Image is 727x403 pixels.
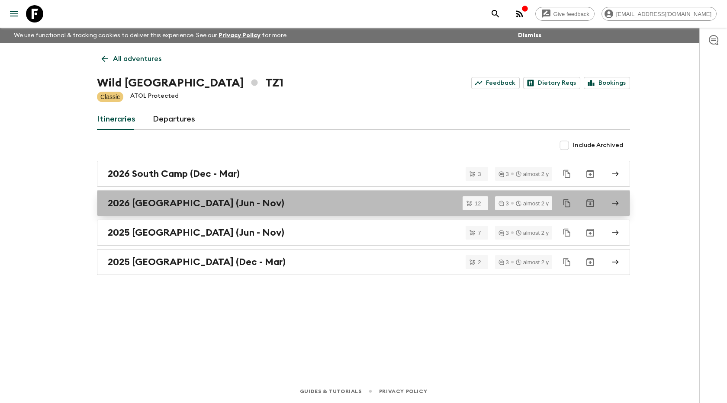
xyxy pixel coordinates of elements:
span: Give feedback [549,11,594,17]
h2: 2026 [GEOGRAPHIC_DATA] (Jun - Nov) [108,198,284,209]
a: Dietary Reqs [523,77,580,89]
span: Include Archived [573,141,623,150]
a: 2025 [GEOGRAPHIC_DATA] (Dec - Mar) [97,249,630,275]
a: Privacy Policy [379,387,427,396]
p: All adventures [113,54,161,64]
div: 3 [499,201,509,206]
button: Archive [582,195,599,212]
a: 2025 [GEOGRAPHIC_DATA] (Jun - Nov) [97,220,630,246]
button: Archive [582,253,599,271]
button: Dismiss [516,29,544,42]
a: Itineraries [97,109,135,130]
div: 3 [499,230,509,236]
span: 12 [470,201,486,206]
a: Guides & Tutorials [300,387,362,396]
div: 3 [499,171,509,177]
h2: 2026 South Camp (Dec - Mar) [108,168,240,179]
button: Duplicate [559,166,575,182]
a: 2026 [GEOGRAPHIC_DATA] (Jun - Nov) [97,190,630,216]
h2: 2025 [GEOGRAPHIC_DATA] (Jun - Nov) [108,227,284,238]
span: 3 [473,171,486,177]
a: 2026 South Camp (Dec - Mar) [97,161,630,187]
button: Duplicate [559,254,575,270]
div: [EMAIL_ADDRESS][DOMAIN_NAME] [602,7,717,21]
div: almost 2 y [516,230,549,236]
a: All adventures [97,50,166,67]
div: 3 [499,259,509,265]
span: [EMAIL_ADDRESS][DOMAIN_NAME] [611,11,716,17]
a: Give feedback [535,7,595,21]
span: 7 [473,230,486,236]
div: almost 2 y [516,171,549,177]
p: ATOL Protected [130,92,179,102]
span: 2 [473,259,486,265]
a: Bookings [584,77,630,89]
h1: Wild [GEOGRAPHIC_DATA] TZ1 [97,74,283,92]
button: Duplicate [559,195,575,211]
a: Departures [153,109,195,130]
button: menu [5,5,23,22]
div: almost 2 y [516,201,549,206]
p: We use functional & tracking cookies to deliver this experience. See our for more. [10,28,291,43]
h2: 2025 [GEOGRAPHIC_DATA] (Dec - Mar) [108,256,286,268]
p: Classic [100,93,120,101]
button: search adventures [487,5,504,22]
button: Archive [582,165,599,182]
div: almost 2 y [516,259,549,265]
button: Duplicate [559,225,575,240]
button: Archive [582,224,599,241]
a: Privacy Policy [219,32,261,38]
a: Feedback [471,77,520,89]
